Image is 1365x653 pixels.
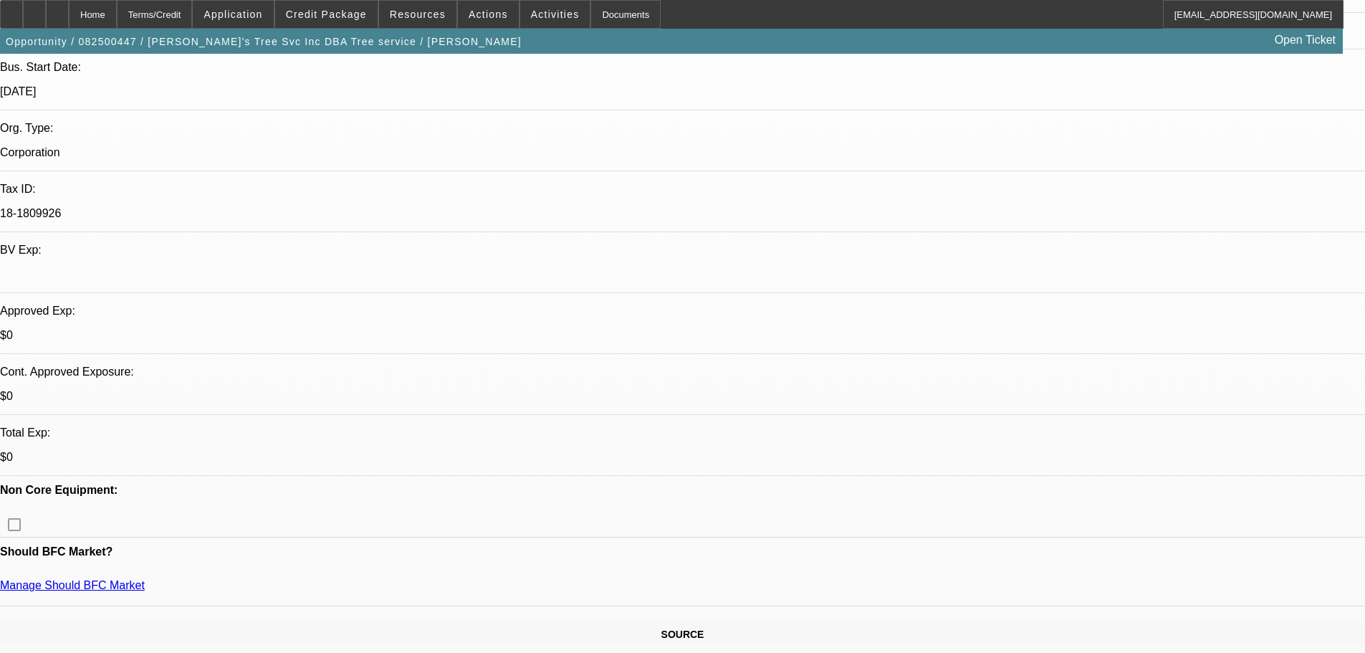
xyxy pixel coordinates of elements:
button: Application [193,1,273,28]
span: Resources [390,9,446,20]
span: Opportunity / 082500447 / [PERSON_NAME]'s Tree Svc Inc DBA Tree service / [PERSON_NAME] [6,36,522,47]
span: Activities [531,9,580,20]
button: Actions [458,1,519,28]
span: SOURCE [661,629,704,640]
span: Actions [469,9,508,20]
button: Credit Package [275,1,378,28]
button: Activities [520,1,590,28]
span: Application [203,9,262,20]
span: Credit Package [286,9,367,20]
button: Resources [379,1,456,28]
a: Open Ticket [1269,28,1341,52]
